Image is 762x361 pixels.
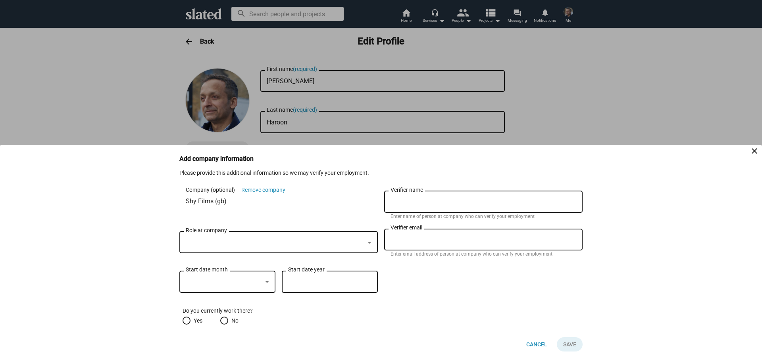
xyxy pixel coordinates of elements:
bottom-sheet-header: Add company information [179,155,583,166]
button: Cancel [520,337,554,351]
div: Do you currently work there? [183,307,583,315]
button: Remove company [241,186,285,194]
mat-hint: Enter email address of person at company who can verify your employment [391,251,552,258]
span: Cancel [526,337,547,351]
span: No [228,317,239,325]
div: Shy Films (gb) [186,197,378,205]
div: Company (optional) [186,186,378,194]
h3: Add company information [179,155,265,163]
mat-hint: Enter name of person at company who can verify your employment [391,214,535,220]
span: Yes [190,317,202,325]
div: Please provide this additional information so we may verify your employment. [179,169,583,177]
mat-icon: close [750,146,759,156]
